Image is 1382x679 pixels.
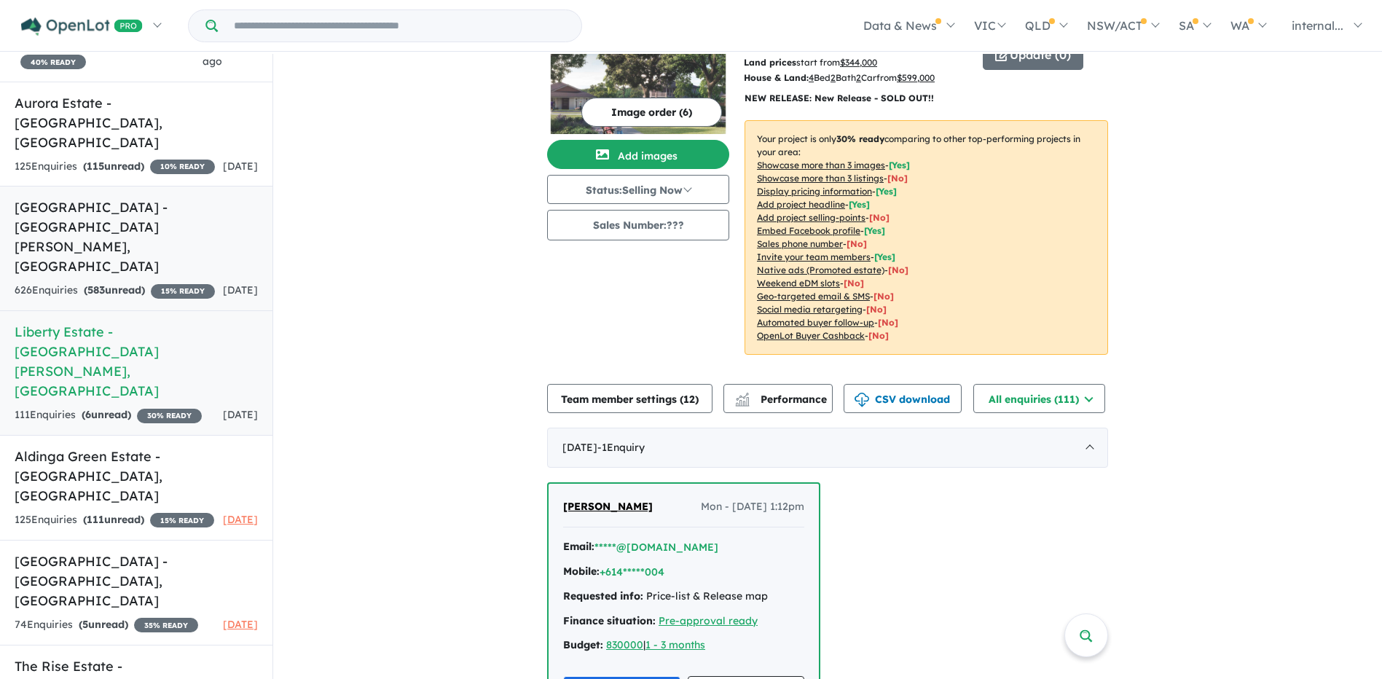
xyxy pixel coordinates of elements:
[744,57,796,68] b: Land prices
[563,614,656,627] strong: Finance situation:
[888,264,908,275] span: [No]
[221,10,578,42] input: Try estate name, suburb, builder or developer
[645,638,705,651] a: 1 - 3 months
[836,133,884,144] b: 30 % ready
[757,199,845,210] u: Add project headline
[82,408,131,421] strong: ( unread)
[563,540,594,553] strong: Email:
[744,55,972,70] p: start from
[973,384,1105,413] button: All enquiries (111)
[547,210,729,240] button: Sales Number:???
[855,393,869,407] img: download icon
[809,72,814,83] u: 4
[547,384,712,413] button: Team member settings (12)
[223,160,258,173] span: [DATE]
[757,225,860,236] u: Embed Facebook profile
[15,407,202,424] div: 111 Enquir ies
[20,55,86,69] span: 40 % READY
[83,513,144,526] strong: ( unread)
[897,72,935,83] u: $ 599,000
[983,41,1083,70] button: Update (0)
[844,278,864,289] span: [No]
[744,71,972,85] p: Bed Bath Car from
[757,304,863,315] u: Social media retargeting
[547,175,729,204] button: Status:Selling Now
[21,17,143,36] img: Openlot PRO Logo White
[223,618,258,631] span: [DATE]
[15,322,258,401] h5: Liberty Estate - [GEOGRAPHIC_DATA][PERSON_NAME] , [GEOGRAPHIC_DATA]
[683,393,695,406] span: 12
[563,637,804,654] div: |
[15,447,258,506] h5: Aldinga Green Estate - [GEOGRAPHIC_DATA] , [GEOGRAPHIC_DATA]
[757,238,843,249] u: Sales phone number
[84,283,145,297] strong: ( unread)
[757,186,872,197] u: Display pricing information
[757,251,871,262] u: Invite your team members
[223,283,258,297] span: [DATE]
[869,212,890,223] span: [ No ]
[606,638,643,651] a: 830000
[547,25,729,134] img: Liberty Estate - Two Wells
[876,186,897,197] span: [ Yes ]
[847,238,867,249] span: [ No ]
[864,225,885,236] span: [ Yes ]
[223,513,258,526] span: [DATE]
[15,616,198,634] div: 74 Enquir ies
[889,160,910,170] span: [ Yes ]
[15,197,258,276] h5: [GEOGRAPHIC_DATA] - [GEOGRAPHIC_DATA][PERSON_NAME] , [GEOGRAPHIC_DATA]
[757,291,870,302] u: Geo-targeted email & SMS
[563,588,804,605] div: Price-list & Release map
[15,552,258,611] h5: [GEOGRAPHIC_DATA] - [GEOGRAPHIC_DATA] , [GEOGRAPHIC_DATA]
[866,304,887,315] span: [No]
[1292,18,1343,33] span: internal...
[659,614,758,627] a: Pre-approval ready
[150,513,214,527] span: 15 % READY
[79,618,128,631] strong: ( unread)
[745,91,1108,106] p: NEW RELEASE: New Release - SOLD OUT!!
[563,589,643,603] strong: Requested info:
[83,160,144,173] strong: ( unread)
[757,264,884,275] u: Native ads (Promoted estate)
[737,393,827,406] span: Performance
[849,199,870,210] span: [ Yes ]
[757,330,865,341] u: OpenLot Buyer Cashback
[150,160,215,174] span: 10 % READY
[757,212,865,223] u: Add project selling-points
[873,291,894,302] span: [No]
[831,72,836,83] u: 2
[735,397,750,407] img: bar-chart.svg
[597,441,645,454] span: - 1 Enquir y
[87,513,104,526] span: 111
[563,565,600,578] strong: Mobile:
[878,317,898,328] span: [No]
[736,393,749,401] img: line-chart.svg
[744,72,809,83] b: House & Land:
[547,140,729,169] button: Add images
[581,98,722,127] button: Image order (6)
[745,120,1108,355] p: Your project is only comparing to other top-performing projects in your area: - - - - - - - - - -...
[547,428,1108,468] div: [DATE]
[757,317,874,328] u: Automated buyer follow-up
[757,173,884,184] u: Showcase more than 3 listings
[563,638,603,651] strong: Budget:
[840,57,877,68] u: $ 344,000
[874,251,895,262] span: [ Yes ]
[137,409,202,423] span: 30 % READY
[87,283,105,297] span: 583
[887,173,908,184] span: [ No ]
[15,93,258,152] h5: Aurora Estate - [GEOGRAPHIC_DATA] , [GEOGRAPHIC_DATA]
[723,384,833,413] button: Performance
[82,618,88,631] span: 5
[868,330,889,341] span: [No]
[151,284,215,299] span: 15 % READY
[15,282,215,299] div: 626 Enquir ies
[757,160,885,170] u: Showcase more than 3 images
[87,160,104,173] span: 115
[15,511,214,529] div: 125 Enquir ies
[85,408,91,421] span: 6
[757,278,840,289] u: Weekend eDM slots
[203,37,239,68] span: 2 hours ago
